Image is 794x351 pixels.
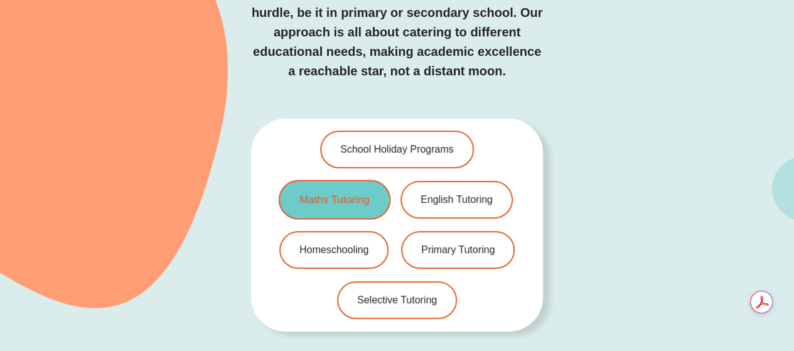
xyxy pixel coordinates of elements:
a: Homeschooling [279,231,389,269]
iframe: Chat Widget [585,209,794,351]
a: School Holiday Programs [320,131,474,168]
span: Selective Tutoring [357,295,437,305]
span: Homeschooling [299,245,368,255]
a: Primary Tutoring [401,231,515,269]
a: Maths Tutoring [279,180,390,220]
span: Primary Tutoring [421,245,495,255]
a: Selective Tutoring [337,281,457,319]
a: English Tutoring [400,181,513,219]
span: English Tutoring [421,195,493,205]
span: Maths Tutoring [300,195,370,205]
span: School Holiday Programs [340,144,454,154]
